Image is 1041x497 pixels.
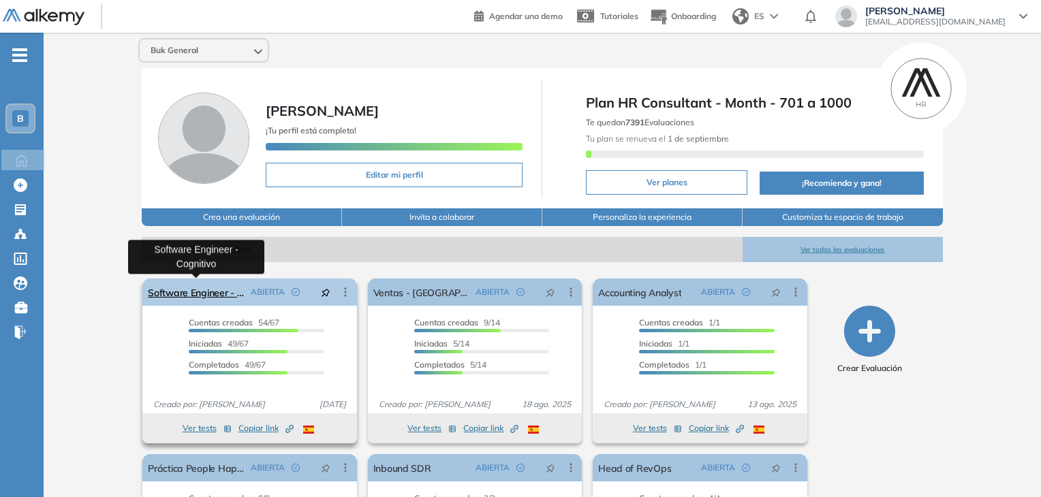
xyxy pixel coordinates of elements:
[743,208,943,226] button: Customiza tu espacio de trabajo
[837,362,902,374] span: Crear Evaluación
[754,10,764,22] span: ES
[639,317,703,327] span: Cuentas creadas
[238,422,294,434] span: Copiar link
[251,462,285,474] span: ABIERTA
[158,93,249,184] img: Foto de perfil
[373,398,496,411] span: Creado por: [PERSON_NAME]
[414,338,448,349] span: Iniciadas
[407,420,456,436] button: Ver tests
[865,16,1006,27] span: [EMAIL_ADDRESS][DOMAIN_NAME]
[148,454,245,481] a: Práctica People Happiness
[17,113,24,124] span: B
[633,420,682,436] button: Ver tests
[373,278,470,306] a: Ventas - [GEOGRAPHIC_DATA]
[189,317,279,327] span: 54/67
[770,14,778,19] img: arrow
[586,170,747,195] button: Ver planes
[12,54,27,57] i: -
[742,398,802,411] span: 13 ago. 2025
[414,317,478,327] span: Cuentas creadas
[292,288,300,296] span: check-circle
[148,278,245,306] a: Software Engineer - Cognitivo
[837,306,902,374] button: Crear Evaluación
[414,359,465,370] span: Completados
[251,286,285,298] span: ABIERTA
[701,462,735,474] span: ABIERTA
[189,359,239,370] span: Completados
[238,420,294,436] button: Copiar link
[600,11,638,21] span: Tutoriales
[649,2,716,31] button: Onboarding
[639,338,672,349] span: Iniciadas
[598,278,681,306] a: Accounting Analyst
[189,359,266,370] span: 49/67
[321,287,330,298] span: pushpin
[189,338,222,349] span: Iniciadas
[689,422,744,434] span: Copiar link
[142,237,743,262] span: Evaluaciones abiertas
[292,464,300,472] span: check-circle
[586,117,694,127] span: Te quedan Evaluaciones
[321,462,330,473] span: pushpin
[761,457,791,479] button: pushpin
[598,454,671,481] a: Head of RevOps
[701,286,735,298] span: ABIERTA
[639,338,689,349] span: 1/1
[546,287,555,298] span: pushpin
[189,338,249,349] span: 49/67
[671,11,716,21] span: Onboarding
[743,237,943,262] button: Ver todas las evaluaciones
[266,102,379,119] span: [PERSON_NAME]
[760,172,923,195] button: ¡Recomienda y gana!
[598,398,721,411] span: Creado por: [PERSON_NAME]
[3,9,84,26] img: Logo
[865,5,1006,16] span: [PERSON_NAME]
[373,454,431,481] a: Inbound SDR
[474,7,563,23] a: Agendar una demo
[148,398,270,411] span: Creado por: [PERSON_NAME]
[128,240,264,274] div: Software Engineer - Cognitivo
[516,398,576,411] span: 18 ago. 2025
[742,464,750,472] span: check-circle
[516,288,525,296] span: check-circle
[311,457,341,479] button: pushpin
[666,133,729,144] b: 1 de septiembre
[183,420,232,436] button: Ver tests
[314,398,352,411] span: [DATE]
[639,359,689,370] span: Completados
[535,457,565,479] button: pushpin
[771,287,781,298] span: pushpin
[535,281,565,303] button: pushpin
[742,288,750,296] span: check-circle
[771,462,781,473] span: pushpin
[463,422,518,434] span: Copiar link
[414,359,486,370] span: 5/14
[142,208,342,226] button: Crea una evaluación
[625,117,644,127] b: 7391
[761,281,791,303] button: pushpin
[516,464,525,472] span: check-circle
[476,462,510,474] span: ABIERTA
[639,359,706,370] span: 1/1
[266,125,356,135] span: ¡Tu perfil está completo!
[476,286,510,298] span: ABIERTA
[266,163,523,187] button: Editar mi perfil
[414,338,469,349] span: 5/14
[546,462,555,473] span: pushpin
[753,426,764,434] img: ESP
[463,420,518,436] button: Copiar link
[414,317,500,327] span: 9/14
[639,317,720,327] span: 1/1
[189,317,253,327] span: Cuentas creadas
[151,45,198,56] span: Buk General
[542,208,743,226] button: Personaliza la experiencia
[303,426,314,434] img: ESP
[586,93,923,113] span: Plan HR Consultant - Month - 701 a 1000
[528,426,539,434] img: ESP
[586,133,729,144] span: Tu plan se renueva el
[689,420,744,436] button: Copiar link
[342,208,542,226] button: Invita a colaborar
[311,281,341,303] button: pushpin
[732,8,749,25] img: world
[489,11,563,21] span: Agendar una demo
